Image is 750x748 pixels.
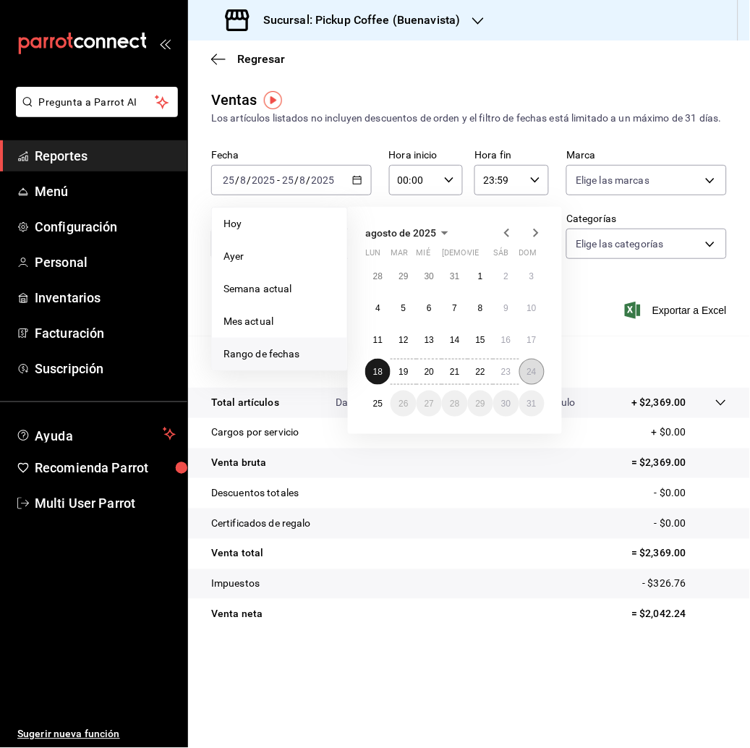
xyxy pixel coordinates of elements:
[17,727,176,742] span: Sugerir nueva función
[211,456,266,471] p: Venta bruta
[493,295,519,321] button: 9 de agosto de 2025
[425,367,434,377] abbr: 20 de agosto de 2025
[159,38,171,49] button: open_drawer_menu
[277,174,280,186] span: -
[628,302,727,319] button: Exportar a Excel
[478,303,483,313] abbr: 8 de agosto de 2025
[373,271,383,281] abbr: 28 de julio de 2025
[239,174,247,186] input: --
[223,314,336,329] span: Mes actual
[643,577,727,592] p: - $326.76
[632,456,727,471] p: = $2,369.00
[39,95,155,110] span: Pregunta a Parrot AI
[299,174,307,186] input: --
[450,271,459,281] abbr: 31 de julio de 2025
[501,399,511,409] abbr: 30 de agosto de 2025
[442,295,467,321] button: 7 de agosto de 2025
[211,425,299,441] p: Cargos por servicio
[375,303,380,313] abbr: 4 de agosto de 2025
[10,105,178,120] a: Pregunta a Parrot AI
[35,494,176,514] span: Multi User Parrot
[468,359,493,385] button: 22 de agosto de 2025
[264,91,282,109] img: Tooltip marker
[632,546,727,561] p: = $2,369.00
[389,150,464,161] label: Hora inicio
[519,391,545,417] button: 31 de agosto de 2025
[365,227,436,239] span: agosto de 2025
[35,288,176,307] span: Inventarios
[235,174,239,186] span: /
[365,327,391,353] button: 11 de agosto de 2025
[211,517,311,532] p: Certificados de regalo
[223,281,336,297] span: Semana actual
[222,174,235,186] input: --
[427,303,432,313] abbr: 6 de agosto de 2025
[442,359,467,385] button: 21 de agosto de 2025
[211,607,263,622] p: Venta neta
[493,359,519,385] button: 23 de agosto de 2025
[35,425,157,443] span: Ayuda
[519,327,545,353] button: 17 de agosto de 2025
[223,347,336,362] span: Rango de fechas
[503,271,508,281] abbr: 2 de agosto de 2025
[211,395,279,410] p: Total artículos
[311,174,336,186] input: ----
[425,399,434,409] abbr: 27 de agosto de 2025
[566,150,727,161] label: Marca
[632,395,686,410] p: + $2,369.00
[399,271,408,281] abbr: 29 de julio de 2025
[527,335,537,345] abbr: 17 de agosto de 2025
[373,335,383,345] abbr: 11 de agosto de 2025
[399,399,408,409] abbr: 26 de agosto de 2025
[493,248,508,263] abbr: sábado
[478,271,483,281] abbr: 1 de agosto de 2025
[425,335,434,345] abbr: 13 de agosto de 2025
[237,52,285,66] span: Regresar
[501,367,511,377] abbr: 23 de agosto de 2025
[35,459,176,478] span: Recomienda Parrot
[417,391,442,417] button: 27 de agosto de 2025
[281,174,294,186] input: --
[401,303,406,313] abbr: 5 de agosto de 2025
[468,248,480,263] abbr: viernes
[632,607,727,622] p: = $2,042.24
[493,327,519,353] button: 16 de agosto de 2025
[391,248,408,263] abbr: martes
[211,89,257,111] div: Ventas
[35,359,176,378] span: Suscripción
[365,248,380,263] abbr: lunes
[211,111,727,126] div: Los artículos listados no incluyen descuentos de orden y el filtro de fechas está limitado a un m...
[417,263,442,289] button: 30 de julio de 2025
[652,425,727,441] p: + $0.00
[391,391,416,417] button: 26 de agosto de 2025
[527,399,537,409] abbr: 31 de agosto de 2025
[474,150,549,161] label: Hora fin
[519,295,545,321] button: 10 de agosto de 2025
[503,303,508,313] abbr: 9 de agosto de 2025
[417,248,430,263] abbr: miércoles
[417,359,442,385] button: 20 de agosto de 2025
[519,263,545,289] button: 3 de agosto de 2025
[251,174,276,186] input: ----
[16,87,178,117] button: Pregunta a Parrot AI
[391,327,416,353] button: 12 de agosto de 2025
[336,395,576,410] p: Da clic en la fila para ver el detalle por tipo de artículo
[365,224,453,242] button: agosto de 2025
[527,367,537,377] abbr: 24 de agosto de 2025
[576,237,664,251] span: Elige las categorías
[211,52,285,66] button: Regresar
[501,335,511,345] abbr: 16 de agosto de 2025
[529,271,534,281] abbr: 3 de agosto de 2025
[373,367,383,377] abbr: 18 de agosto de 2025
[442,248,527,263] abbr: jueves
[211,577,260,592] p: Impuestos
[468,295,493,321] button: 8 de agosto de 2025
[391,263,416,289] button: 29 de julio de 2025
[365,263,391,289] button: 28 de julio de 2025
[399,367,408,377] abbr: 19 de agosto de 2025
[450,399,459,409] abbr: 28 de agosto de 2025
[476,367,485,377] abbr: 22 de agosto de 2025
[365,295,391,321] button: 4 de agosto de 2025
[655,486,727,501] p: - $0.00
